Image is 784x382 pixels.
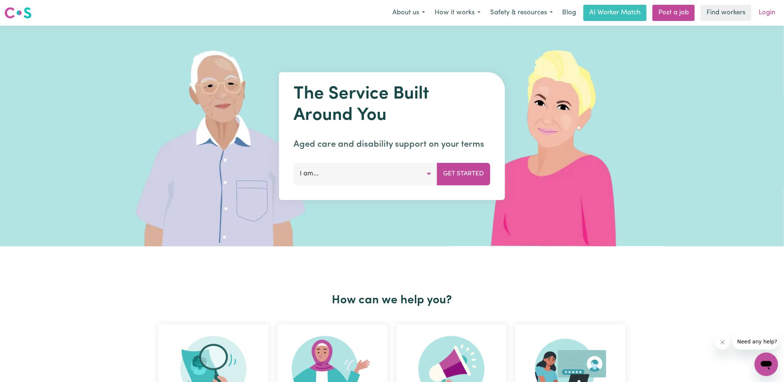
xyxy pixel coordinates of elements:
a: Blog [558,5,580,21]
a: Post a job [652,5,695,21]
button: How it works [430,5,485,21]
button: Get Started [437,163,490,185]
p: Aged care and disability support on your terms [294,138,490,151]
iframe: Button to launch messaging window [755,353,778,376]
iframe: Close message [715,335,730,350]
a: AI Worker Match [583,5,647,21]
button: I am... [294,163,438,185]
a: Login [754,5,780,21]
a: Find workers [701,5,751,21]
img: Careseekers logo [4,6,32,19]
button: Safety & resources [485,5,558,21]
h1: The Service Built Around You [294,84,490,126]
iframe: Message from company [733,333,778,350]
h2: How can we help you? [154,293,630,307]
a: Careseekers logo [4,4,32,21]
button: About us [388,5,430,21]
